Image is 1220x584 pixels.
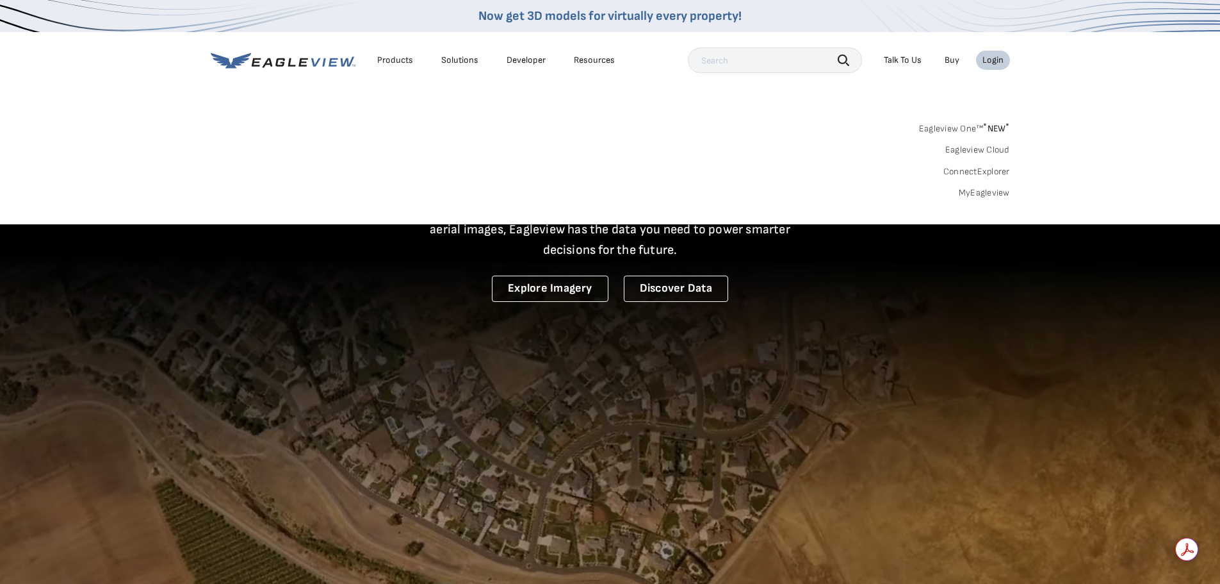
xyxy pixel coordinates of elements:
[492,276,608,302] a: Explore Imagery
[624,276,728,302] a: Discover Data
[414,199,806,260] p: A new era starts here. Built on more than 3.5 billion high-resolution aerial images, Eagleview ha...
[945,54,959,66] a: Buy
[574,54,615,66] div: Resources
[441,54,478,66] div: Solutions
[478,8,742,24] a: Now get 3D models for virtually every property!
[507,54,546,66] a: Developer
[943,166,1010,178] a: ConnectExplorer
[884,54,922,66] div: Talk To Us
[959,187,1010,199] a: MyEagleview
[377,54,413,66] div: Products
[983,123,1009,134] span: NEW
[919,119,1010,134] a: Eagleview One™*NEW*
[982,54,1004,66] div: Login
[945,144,1010,156] a: Eagleview Cloud
[688,47,862,73] input: Search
